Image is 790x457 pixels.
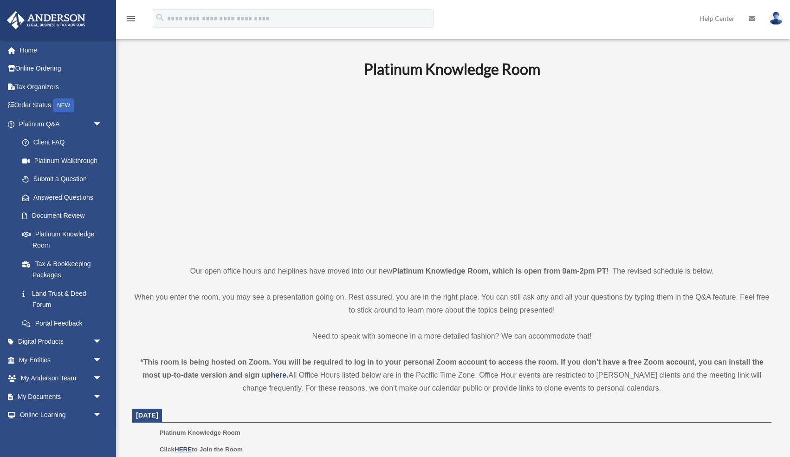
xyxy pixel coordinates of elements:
a: Billingarrow_drop_down [6,424,116,443]
b: Platinum Knowledge Room [364,60,540,78]
a: Platinum Q&Aarrow_drop_down [6,115,116,133]
a: My Entitiesarrow_drop_down [6,351,116,369]
span: arrow_drop_down [93,333,111,352]
div: NEW [53,98,74,112]
a: Tax & Bookkeeping Packages [13,255,116,284]
a: Tax Organizers [6,78,116,96]
span: arrow_drop_down [93,424,111,443]
span: arrow_drop_down [93,387,111,406]
iframe: 231110_Toby_KnowledgeRoom [313,91,591,248]
a: Portal Feedback [13,314,116,333]
i: menu [125,13,136,24]
img: Anderson Advisors Platinum Portal [4,11,88,29]
img: User Pic [769,12,783,25]
a: HERE [175,446,192,453]
a: here [271,371,286,379]
p: When you enter the room, you may see a presentation going on. Rest assured, you are in the right ... [132,291,771,317]
a: Home [6,41,116,59]
strong: . [286,371,288,379]
a: menu [125,16,136,24]
span: Platinum Knowledge Room [160,429,240,436]
a: Land Trust & Deed Forum [13,284,116,314]
a: Answered Questions [13,188,116,207]
strong: *This room is being hosted on Zoom. You will be required to log in to your personal Zoom account ... [140,358,764,379]
span: arrow_drop_down [93,369,111,388]
a: Document Review [13,207,116,225]
a: Client FAQ [13,133,116,152]
a: Online Ordering [6,59,116,78]
b: Click to Join the Room [160,446,243,453]
span: arrow_drop_down [93,351,111,370]
a: Platinum Walkthrough [13,151,116,170]
a: Platinum Knowledge Room [13,225,111,255]
span: arrow_drop_down [93,115,111,134]
span: [DATE] [136,411,158,419]
a: Order StatusNEW [6,96,116,115]
strong: Platinum Knowledge Room, which is open from 9am-2pm PT [392,267,606,275]
a: Online Learningarrow_drop_down [6,406,116,424]
i: search [155,13,165,23]
span: arrow_drop_down [93,406,111,425]
p: Our open office hours and helplines have moved into our new ! The revised schedule is below. [132,265,771,278]
div: All Office Hours listed below are in the Pacific Time Zone. Office Hour events are restricted to ... [132,356,771,395]
a: Digital Productsarrow_drop_down [6,333,116,351]
a: My Documentsarrow_drop_down [6,387,116,406]
a: My Anderson Teamarrow_drop_down [6,369,116,388]
a: Submit a Question [13,170,116,189]
p: Need to speak with someone in a more detailed fashion? We can accommodate that! [132,330,771,343]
